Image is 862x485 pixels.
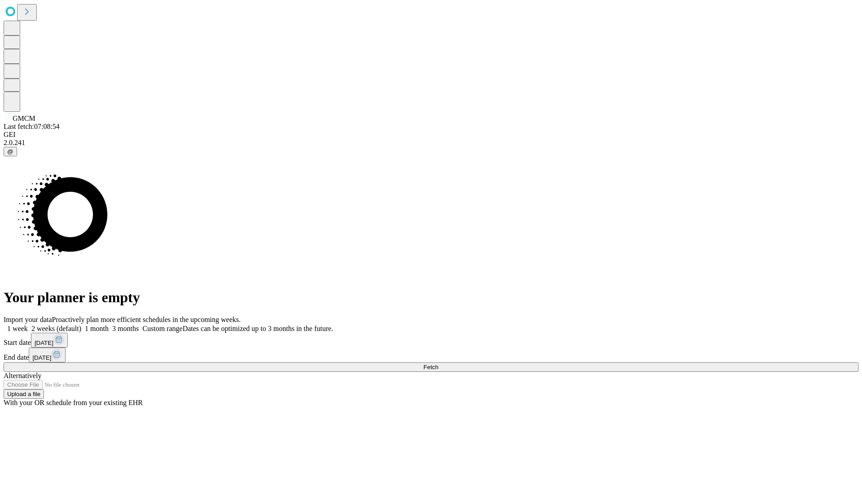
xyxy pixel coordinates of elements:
[85,325,109,332] span: 1 month
[29,348,66,362] button: [DATE]
[4,131,858,139] div: GEI
[4,289,858,306] h1: Your planner is empty
[4,333,858,348] div: Start date
[4,372,41,379] span: Alternatively
[4,139,858,147] div: 2.0.241
[4,348,858,362] div: End date
[31,333,68,348] button: [DATE]
[142,325,182,332] span: Custom range
[7,148,13,155] span: @
[4,389,44,399] button: Upload a file
[4,147,17,156] button: @
[4,399,143,406] span: With your OR schedule from your existing EHR
[423,364,438,370] span: Fetch
[4,362,858,372] button: Fetch
[52,316,241,323] span: Proactively plan more efficient schedules in the upcoming weeks.
[35,339,53,346] span: [DATE]
[4,316,52,323] span: Import your data
[7,325,28,332] span: 1 week
[112,325,139,332] span: 3 months
[32,354,51,361] span: [DATE]
[183,325,333,332] span: Dates can be optimized up to 3 months in the future.
[31,325,81,332] span: 2 weeks (default)
[13,115,35,122] span: GMCM
[4,123,60,130] span: Last fetch: 07:08:54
